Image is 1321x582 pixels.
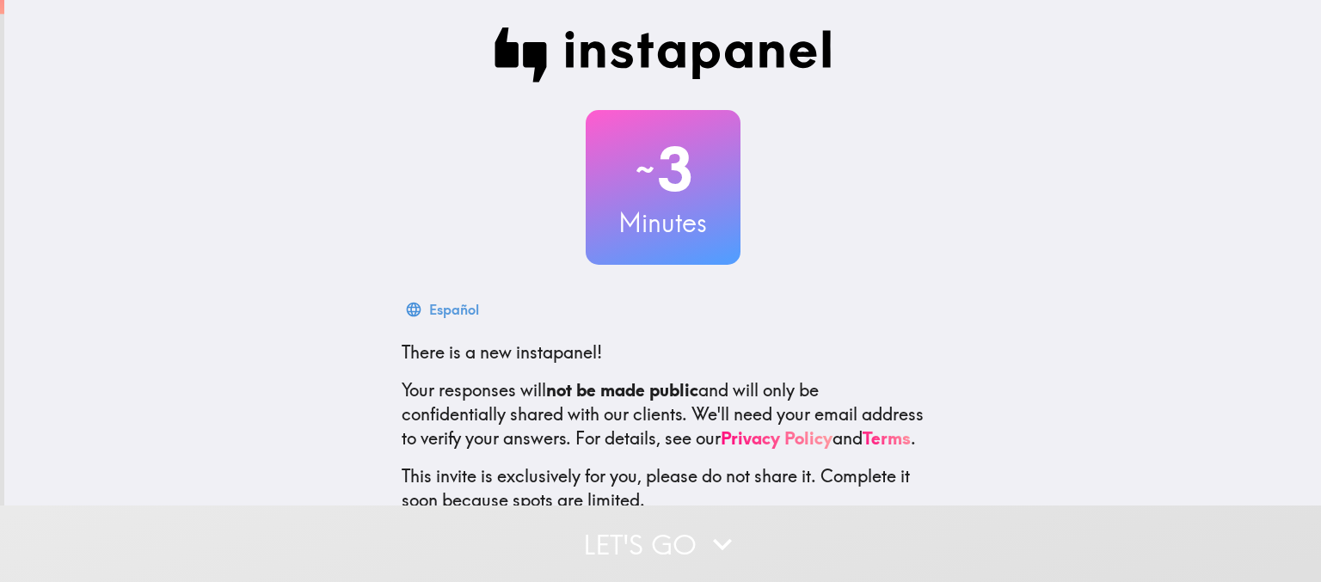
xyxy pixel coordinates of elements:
h2: 3 [586,134,740,205]
b: not be made public [546,379,698,401]
p: Your responses will and will only be confidentially shared with our clients. We'll need your emai... [402,378,925,450]
span: ~ [633,144,657,195]
button: Español [402,292,486,327]
a: Privacy Policy [721,427,833,449]
span: There is a new instapanel! [402,341,602,363]
img: Instapanel [495,28,832,83]
h3: Minutes [586,205,740,241]
a: Terms [863,427,911,449]
p: This invite is exclusively for you, please do not share it. Complete it soon because spots are li... [402,464,925,512]
div: Español [429,297,479,322]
